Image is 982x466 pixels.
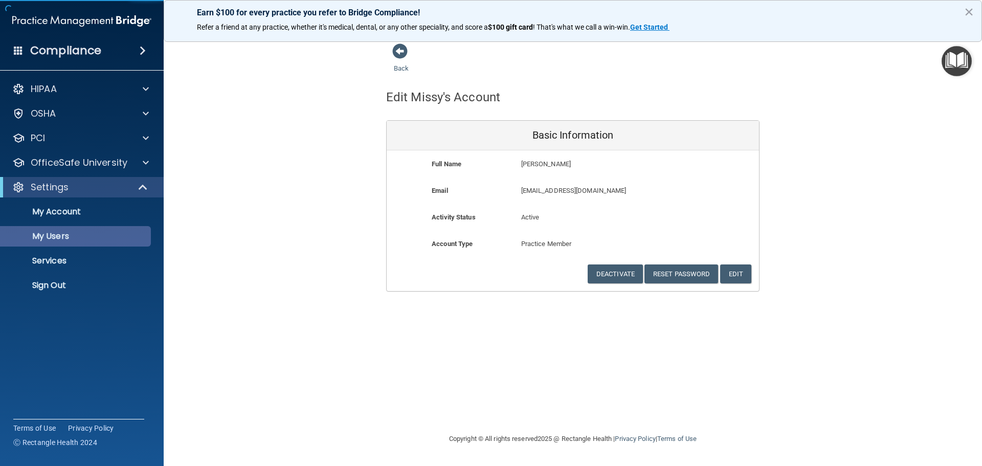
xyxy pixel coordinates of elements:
p: Active [521,211,625,224]
button: Deactivate [588,264,643,283]
p: Sign Out [7,280,146,291]
p: Practice Member [521,238,625,250]
span: Ⓒ Rectangle Health 2024 [13,437,97,448]
p: HIPAA [31,83,57,95]
button: Close [964,4,974,20]
div: Basic Information [387,121,759,150]
p: [PERSON_NAME] [521,158,684,170]
p: Earn $100 for every practice you refer to Bridge Compliance! [197,8,949,17]
p: OSHA [31,107,56,120]
strong: Get Started [630,23,668,31]
p: PCI [31,132,45,144]
a: Get Started [630,23,669,31]
a: Terms of Use [657,435,697,442]
p: [EMAIL_ADDRESS][DOMAIN_NAME] [521,185,684,197]
button: Reset Password [644,264,718,283]
strong: $100 gift card [488,23,533,31]
p: OfficeSafe University [31,157,127,169]
p: Services [7,256,146,266]
img: PMB logo [12,11,151,31]
span: Refer a friend at any practice, whether it's medical, dental, or any other speciality, and score a [197,23,488,31]
b: Account Type [432,240,473,248]
a: Privacy Policy [615,435,655,442]
p: My Users [7,231,146,241]
b: Full Name [432,160,461,168]
p: Settings [31,181,69,193]
b: Activity Status [432,213,476,221]
a: OfficeSafe University [12,157,149,169]
a: Settings [12,181,148,193]
span: ! That's what we call a win-win. [533,23,630,31]
b: Email [432,187,448,194]
a: HIPAA [12,83,149,95]
p: My Account [7,207,146,217]
button: Open Resource Center [942,46,972,76]
div: Copyright © All rights reserved 2025 @ Rectangle Health | | [386,423,760,455]
a: Back [394,52,409,72]
a: Privacy Policy [68,423,114,433]
h4: Compliance [30,43,101,58]
a: Terms of Use [13,423,56,433]
button: Edit [720,264,751,283]
a: OSHA [12,107,149,120]
a: PCI [12,132,149,144]
h4: Edit Missy's Account [386,91,500,104]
